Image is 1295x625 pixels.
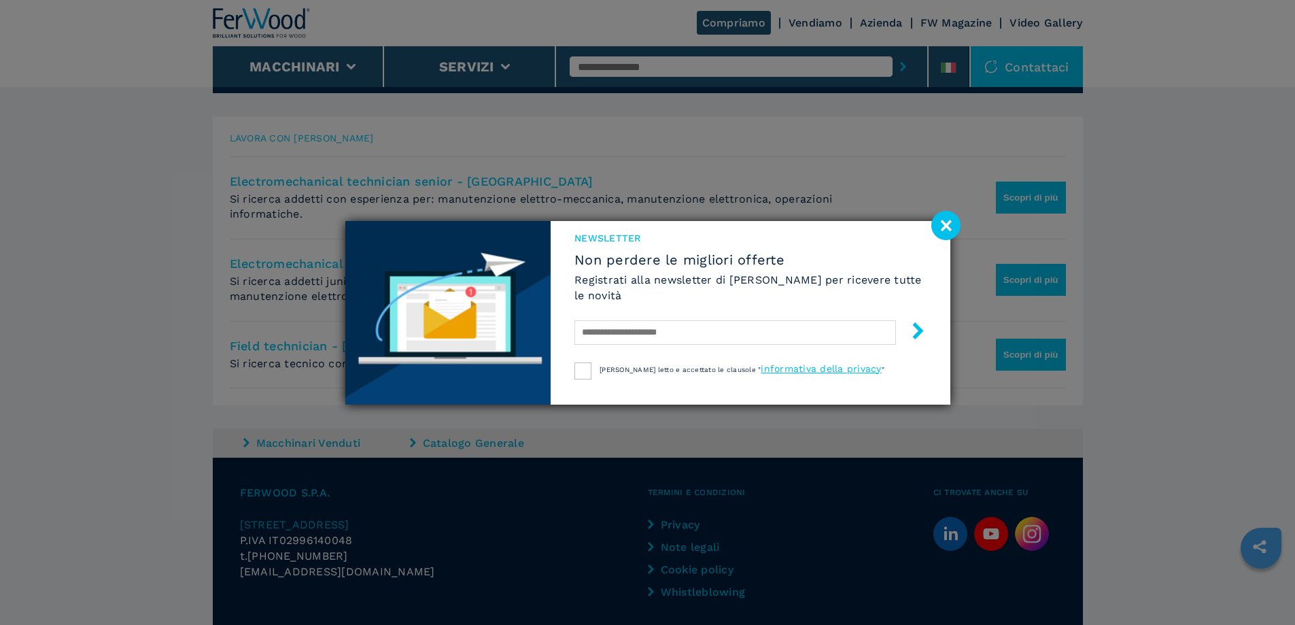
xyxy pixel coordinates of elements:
[882,366,884,373] span: "
[600,366,761,373] span: [PERSON_NAME] letto e accettato le clausole "
[574,231,926,245] span: NEWSLETTER
[345,221,551,405] img: Newsletter image
[574,252,926,268] span: Non perdere le migliori offerte
[896,317,927,349] button: submit-button
[761,363,881,374] a: informativa della privacy
[574,272,926,303] h6: Registrati alla newsletter di [PERSON_NAME] per ricevere tutte le novità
